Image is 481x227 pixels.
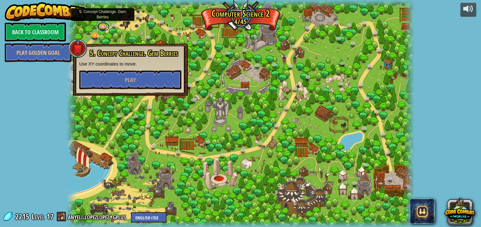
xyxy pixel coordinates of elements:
span: Level [32,211,44,222]
p: Use XY coordinates to move. [79,61,181,67]
a: anyeli.lopezlopez+gplus [68,211,128,222]
a: Back to Classroom [5,22,66,41]
img: CodeCombat - Learn how to code by playing a game [5,2,86,21]
button: Play [79,70,181,89]
span: 2215 [15,211,31,222]
span: 17 [47,211,54,222]
span: 5. Concept Challenge. Gem Berries [90,48,178,59]
a: Play Golden Goal [5,43,71,62]
span: Play [125,76,136,84]
button: Adjust volume [460,2,476,17]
